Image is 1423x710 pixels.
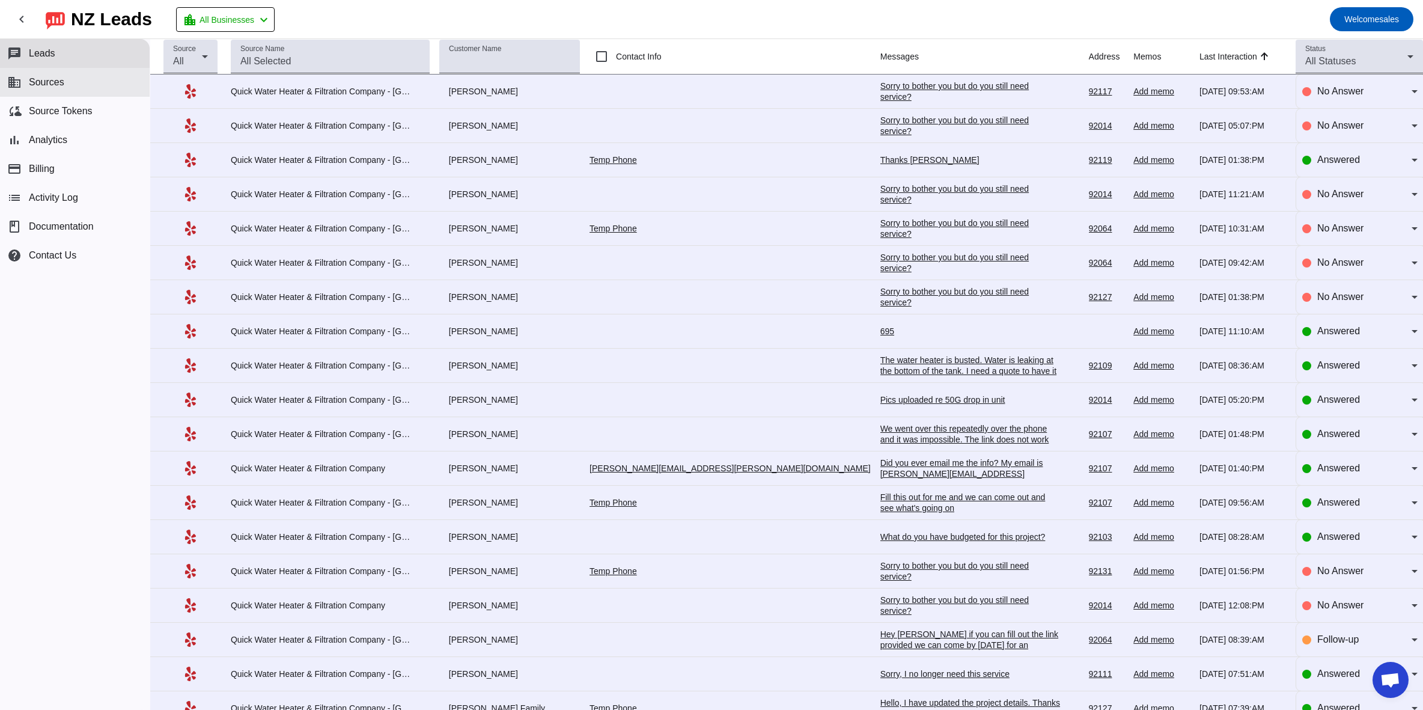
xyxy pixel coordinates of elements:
[231,531,411,542] div: Quick Water Heater & Filtration Company - [GEOGRAPHIC_DATA]
[1199,634,1286,645] div: [DATE] 08:39:AM
[231,86,411,97] div: Quick Water Heater & Filtration Company - [GEOGRAPHIC_DATA]
[200,11,254,28] span: All Businesses
[1305,56,1356,66] span: All Statuses
[183,324,198,338] mat-icon: Yelp
[7,104,22,118] mat-icon: cloud_sync
[880,423,1061,477] div: We went over this repeatedly over the phone and it was impossible. The link does not work after t...
[439,223,580,234] div: [PERSON_NAME]
[880,326,1061,337] div: 695
[231,600,411,611] div: Quick Water Heater & Filtration Company
[231,120,411,131] div: Quick Water Heater & Filtration Company - [GEOGRAPHIC_DATA]
[1089,566,1124,577] div: 92131
[590,224,637,233] a: Temp Phone
[231,292,411,302] div: Quick Water Heater & Filtration Company - [GEOGRAPHIC_DATA]
[1133,566,1190,577] div: Add memo
[1089,86,1124,97] div: 92117
[71,11,152,28] div: NZ Leads
[1133,39,1199,75] th: Memos
[1317,669,1360,679] span: Answered
[1089,394,1124,405] div: 92014
[29,48,55,59] span: Leads
[1199,360,1286,371] div: [DATE] 08:36:AM
[1199,292,1286,302] div: [DATE] 01:38:PM
[231,463,411,474] div: Quick Water Heater & Filtration Company
[183,632,198,647] mat-icon: Yelp
[1199,257,1286,268] div: [DATE] 09:42:AM
[614,50,662,63] label: Contact Info
[231,497,411,508] div: Quick Water Heater & Filtration Company - [GEOGRAPHIC_DATA]
[1133,326,1190,337] div: Add memo
[1199,189,1286,200] div: [DATE] 11:21:AM
[439,86,580,97] div: [PERSON_NAME]
[439,566,580,577] div: [PERSON_NAME]
[439,634,580,645] div: [PERSON_NAME]
[1344,11,1399,28] span: sales
[1133,257,1190,268] div: Add memo
[1199,326,1286,337] div: [DATE] 11:10:AM
[183,358,198,373] mat-icon: Yelp
[1317,326,1360,336] span: Answered
[1089,497,1124,508] div: 92107
[231,669,411,679] div: Quick Water Heater & Filtration Company - [GEOGRAPHIC_DATA]
[46,9,65,29] img: logo
[183,256,198,270] mat-icon: Yelp
[880,595,1061,616] div: Sorry to bother you but do you still need service?​
[231,326,411,337] div: Quick Water Heater & Filtration Company - [GEOGRAPHIC_DATA]
[1199,155,1286,165] div: [DATE] 01:38:PM
[880,394,1061,405] div: Pics uploaded re 50G drop in unit
[231,155,411,165] div: Quick Water Heater & Filtration Company - [GEOGRAPHIC_DATA]
[439,326,580,337] div: [PERSON_NAME]
[240,45,284,53] mat-label: Source Name
[231,429,411,439] div: Quick Water Heater & Filtration Company - [GEOGRAPHIC_DATA]
[1133,292,1190,302] div: Add memo
[173,56,184,66] span: All
[590,155,637,165] a: Temp Phone
[1133,634,1190,645] div: Add memo
[1317,566,1364,576] span: No Answer
[1089,531,1124,542] div: 92103
[439,669,580,679] div: [PERSON_NAME]
[7,46,22,61] mat-icon: chat
[1133,360,1190,371] div: Add memo
[29,221,94,232] span: Documentation
[173,45,196,53] mat-label: Source
[1089,669,1124,679] div: 92111
[1317,86,1364,96] span: No Answer
[29,250,76,261] span: Contact Us
[880,39,1089,75] th: Messages
[1133,497,1190,508] div: Add memo
[231,257,411,268] div: Quick Water Heater & Filtration Company - [GEOGRAPHIC_DATA]
[1089,120,1124,131] div: 92014
[183,118,198,133] mat-icon: Yelp
[439,394,580,405] div: [PERSON_NAME]
[231,223,411,234] div: Quick Water Heater & Filtration Company - [GEOGRAPHIC_DATA]
[590,566,637,576] a: Temp Phone
[1089,360,1124,371] div: 92109
[7,75,22,90] mat-icon: business
[183,598,198,613] mat-icon: Yelp
[183,667,198,681] mat-icon: Yelp
[231,394,411,405] div: Quick Water Heater & Filtration Company - [GEOGRAPHIC_DATA]
[1089,634,1124,645] div: 92064
[183,221,198,236] mat-icon: Yelp
[880,531,1061,542] div: What do you have budgeted for this project?
[1199,429,1286,439] div: [DATE] 01:48:PM
[1317,634,1359,644] span: Follow-up
[1317,189,1364,199] span: No Answer
[1133,189,1190,200] div: Add memo
[439,292,580,302] div: [PERSON_NAME]
[183,13,197,27] mat-icon: location_city
[231,566,411,577] div: Quick Water Heater & Filtration Company - [GEOGRAPHIC_DATA]
[439,360,580,371] div: [PERSON_NAME]
[1133,669,1190,679] div: Add memo
[14,12,29,26] mat-icon: chevron_left
[439,189,580,200] div: [PERSON_NAME]
[257,13,271,27] mat-icon: chevron_left
[880,669,1061,679] div: Sorry, I no longer need this service
[880,458,1061,490] div: Did you ever email me the info? My email is [PERSON_NAME][EMAIL_ADDRESS][PERSON_NAME][DOMAIN_NAME...
[590,464,871,473] a: [PERSON_NAME][EMAIL_ADDRESS][PERSON_NAME][DOMAIN_NAME]
[7,219,22,234] span: book
[240,54,420,69] input: All Selected
[439,120,580,131] div: [PERSON_NAME]
[29,164,55,174] span: Billing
